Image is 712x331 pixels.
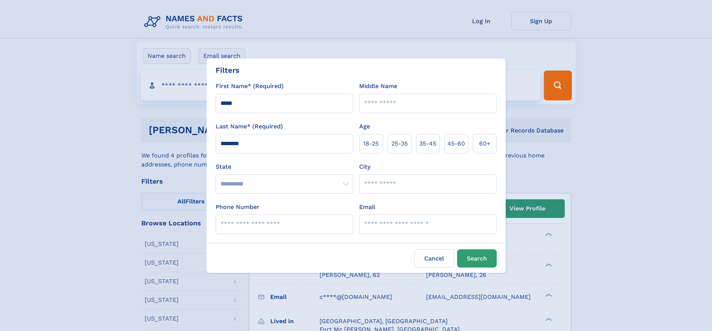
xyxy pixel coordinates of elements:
label: Email [359,203,375,212]
label: Age [359,122,370,131]
span: 45‑60 [447,139,465,148]
label: First Name* (Required) [216,82,284,91]
label: State [216,162,353,171]
span: 18‑25 [363,139,379,148]
button: Search [457,249,497,268]
label: Phone Number [216,203,259,212]
span: 35‑45 [419,139,436,148]
span: 25‑35 [391,139,408,148]
label: Middle Name [359,82,397,91]
label: City [359,162,370,171]
label: Last Name* (Required) [216,122,283,131]
label: Cancel [414,249,454,268]
span: 60+ [479,139,490,148]
div: Filters [216,65,240,76]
